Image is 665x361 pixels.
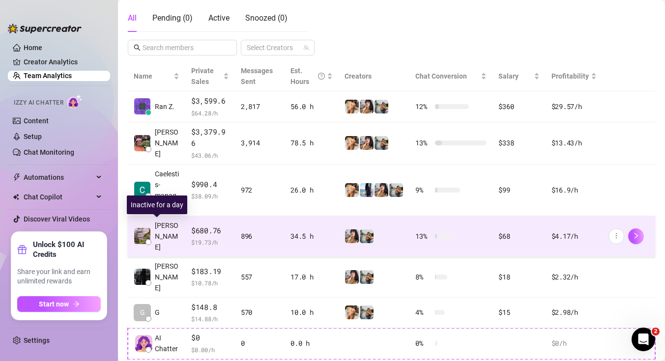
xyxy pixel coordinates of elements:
[551,338,597,349] div: $0 /h
[134,44,141,51] span: search
[551,231,597,242] div: $4.17 /h
[24,215,90,223] a: Discover Viral Videos
[191,266,229,278] span: $183.19
[241,138,279,148] div: 3,914
[360,305,374,319] img: SivanSecret
[498,272,539,282] div: $18
[39,300,69,308] span: Start now
[498,307,539,318] div: $15
[551,185,597,195] div: $16.9 /h
[360,229,374,243] img: SivanSecret
[208,13,230,23] span: Active
[498,101,539,112] div: $360
[134,98,150,114] img: Ran Zlatkin
[33,240,101,259] strong: Unlock $100 AI Credits
[241,307,279,318] div: 570
[375,136,388,150] img: SivanSecret
[241,101,279,112] div: 2,817
[415,231,431,242] span: 13 %
[345,270,359,284] img: Babydanix
[339,61,409,91] th: Creators
[360,270,374,284] img: SivanSecret
[8,24,82,33] img: logo-BBDzfeDw.svg
[13,194,19,200] img: Chat Copilot
[155,101,174,112] span: Ran Z.
[24,117,49,125] a: Content
[24,336,50,344] a: Settings
[551,307,597,318] div: $2.98 /h
[155,220,179,252] span: [PERSON_NAME]
[290,272,333,282] div: 17.0 h
[191,95,229,107] span: $3,599.6
[498,185,539,195] div: $99
[24,148,74,156] a: Chat Monitoring
[191,67,214,85] span: Private Sales
[241,185,279,195] div: 972
[14,98,63,108] span: Izzy AI Chatter
[498,138,539,148] div: $338
[191,332,229,344] span: $0
[128,61,185,91] th: Name
[360,183,374,197] img: Shalva_ruso_vip
[24,133,42,140] a: Setup
[415,338,431,349] span: 0 %
[375,183,388,197] img: Babydanix
[551,272,597,282] div: $2.32 /h
[415,138,431,148] span: 13 %
[345,136,359,150] img: Shalva
[415,185,431,195] span: 9 %
[241,272,279,282] div: 557
[134,269,150,285] img: brenda lopez pa…
[345,229,359,243] img: Babydanix
[290,307,333,318] div: 10.0 h
[24,72,72,80] a: Team Analytics
[191,108,229,118] span: $ 64.28 /h
[551,101,597,112] div: $29.57 /h
[134,71,172,82] span: Name
[551,138,597,148] div: $13.43 /h
[345,305,359,319] img: Shalva
[73,301,80,307] span: arrow-right
[241,231,279,242] div: 896
[155,307,160,318] span: G
[245,13,288,23] span: Snoozed ( 0 )
[191,191,229,201] span: $ 38.09 /h
[613,232,620,239] span: more
[134,182,150,198] img: Caelestis-manag…
[191,150,229,160] span: $ 43.06 /h
[633,232,639,239] span: right
[345,100,359,113] img: Shalva
[155,261,179,293] span: [PERSON_NAME]
[551,72,589,80] span: Profitability
[415,307,431,318] span: 4 %
[140,307,145,318] span: G
[13,173,21,181] span: thunderbolt
[290,65,325,87] div: Est. Hours
[290,338,333,349] div: 0.0 h
[498,72,519,80] span: Salary
[375,100,388,113] img: SivanSecret
[143,42,223,53] input: Search members
[389,183,403,197] img: SivanSecret
[191,302,229,313] span: $148.8
[360,136,374,150] img: Babydanix
[303,45,309,51] span: team
[415,101,431,112] span: 12 %
[498,231,539,242] div: $68
[127,195,187,214] div: Inactive for a day
[134,228,150,244] img: Sergey Shoustin
[241,338,279,349] div: 0
[24,189,93,205] span: Chat Copilot
[360,100,374,113] img: Babydanix
[24,44,42,52] a: Home
[415,72,467,80] span: Chat Conversion
[415,272,431,282] span: 8 %
[191,126,229,149] span: $3,379.96
[290,101,333,112] div: 56.0 h
[652,328,660,335] span: 2
[290,231,333,242] div: 34.5 h
[67,94,83,109] img: AI Chatter
[155,168,179,212] span: Caelestis-manag…
[17,245,27,254] span: gift
[152,12,193,24] div: Pending ( 0 )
